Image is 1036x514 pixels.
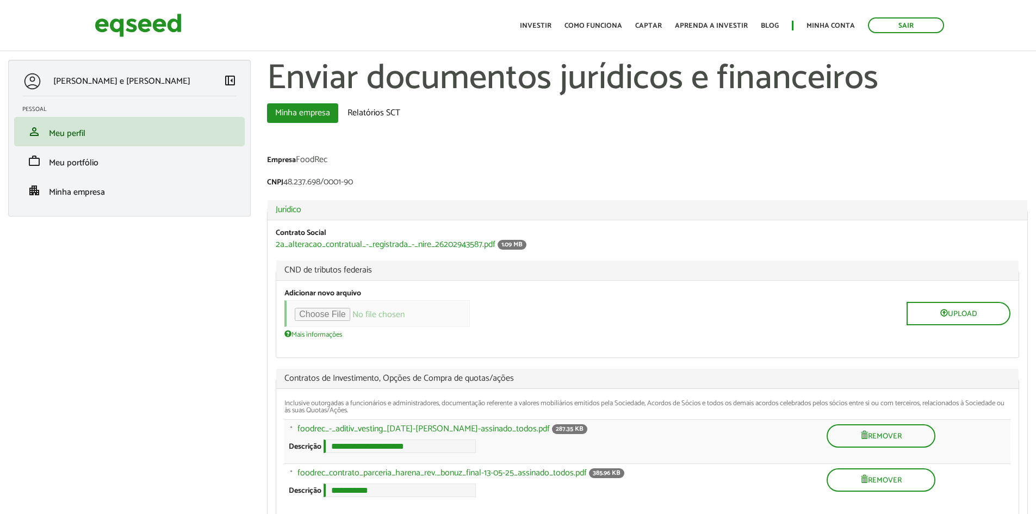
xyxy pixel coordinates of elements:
[284,374,1010,383] span: Contratos de Investimento, Opções de Compra de quotas/ações
[49,126,85,141] span: Meu perfil
[498,240,526,250] span: 1.09 MB
[28,154,41,168] span: work
[339,103,408,123] a: Relatórios SCT
[49,185,105,200] span: Minha empresa
[297,425,550,434] a: foodrec_-_aditiv_vesting_[DATE]-[PERSON_NAME]-assinado_todos.pdf
[675,22,748,29] a: Aprenda a investir
[297,469,587,478] a: foodrec_contrato_parceria_harena_rev._bonuz_final-13-05-25_assinado_todos.pdf
[868,17,944,33] a: Sair
[49,156,98,170] span: Meu portfólio
[289,487,321,495] label: Descrição
[28,125,41,138] span: person
[22,184,237,197] a: apartmentMinha empresa
[635,22,662,29] a: Captar
[589,468,624,478] span: 385.96 KB
[761,22,779,29] a: Blog
[267,156,1028,167] div: FoodRec
[267,157,296,164] label: Empresa
[267,103,338,123] a: Minha empresa
[267,60,1028,98] h1: Enviar documentos jurídicos e financeiros
[284,400,1010,414] div: Inclusive outorgadas a funcionários e administradores, documentação referente a valores mobiliári...
[284,266,1010,275] span: CND de tributos federais
[22,154,237,168] a: workMeu portfólio
[267,178,1028,189] div: 48.237.698/0001-90
[28,184,41,197] span: apartment
[807,22,855,29] a: Minha conta
[827,424,935,448] button: Remover
[22,125,237,138] a: personMeu perfil
[552,424,587,434] span: 287.35 KB
[284,290,361,298] label: Adicionar novo arquivo
[520,22,551,29] a: Investir
[14,117,245,146] li: Meu perfil
[276,206,1019,214] a: Jurídico
[284,330,342,338] a: Mais informações
[22,106,245,113] h2: Pessoal
[276,230,326,237] label: Contrato Social
[224,74,237,87] span: left_panel_close
[14,146,245,176] li: Meu portfólio
[276,240,495,249] a: 2a_alteracao_contratual_-_registrada_-_nire_26202943587.pdf
[907,302,1010,325] button: Upload
[827,468,935,492] button: Remover
[267,179,283,187] label: CNPJ
[289,443,321,451] label: Descrição
[280,424,297,439] a: Arraste para reordenar
[14,176,245,205] li: Minha empresa
[280,468,297,483] a: Arraste para reordenar
[564,22,622,29] a: Como funciona
[95,11,182,40] img: EqSeed
[224,74,237,89] a: Colapsar menu
[53,76,190,86] p: [PERSON_NAME] e [PERSON_NAME]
